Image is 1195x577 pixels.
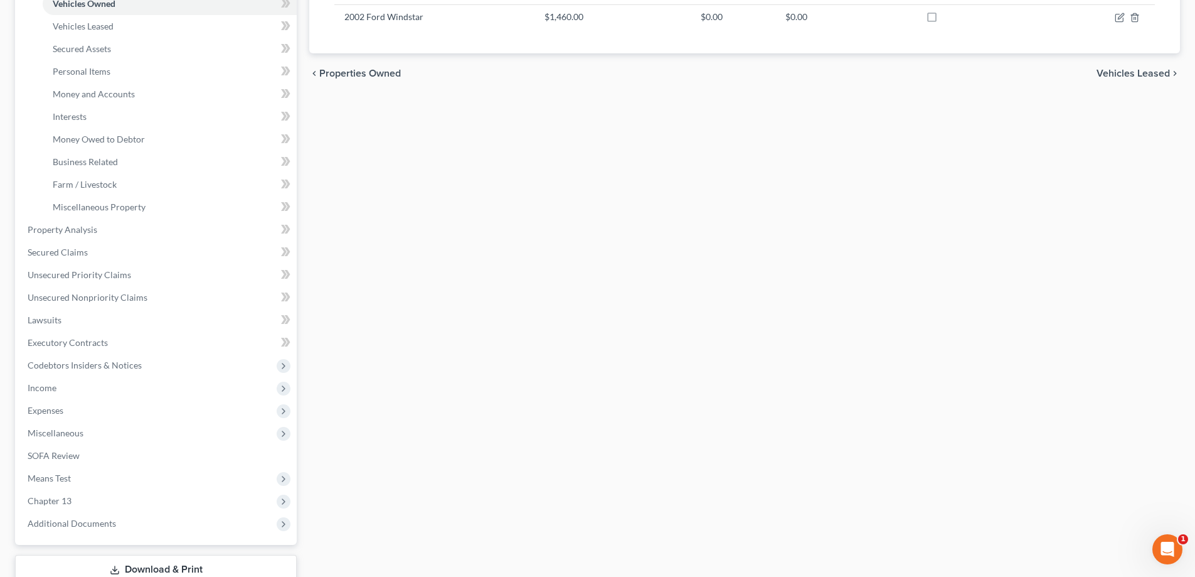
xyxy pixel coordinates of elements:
span: Vehicles Leased [1097,68,1170,78]
span: SOFA Review [28,450,80,461]
span: Money Owed to Debtor [53,134,145,144]
span: Unsecured Nonpriority Claims [28,292,147,303]
i: chevron_right [1170,68,1180,78]
span: Expenses [28,405,63,416]
span: Additional Documents [28,518,116,529]
a: Vehicles Leased [43,15,297,38]
span: Properties Owned [319,68,401,78]
a: Unsecured Priority Claims [18,264,297,286]
a: Miscellaneous Property [43,196,297,218]
span: Vehicles Leased [53,21,114,31]
span: Secured Assets [53,43,111,54]
a: Money Owed to Debtor [43,128,297,151]
a: Personal Items [43,60,297,83]
span: Farm / Livestock [53,179,117,190]
span: Chapter 13 [28,495,72,506]
span: Unsecured Priority Claims [28,269,131,280]
td: 2002 Ford Windstar [334,4,534,28]
a: Business Related [43,151,297,173]
span: Interests [53,111,87,122]
button: chevron_left Properties Owned [309,68,401,78]
span: Secured Claims [28,247,88,257]
i: chevron_left [309,68,319,78]
a: Unsecured Nonpriority Claims [18,286,297,309]
a: Interests [43,105,297,128]
a: Property Analysis [18,218,297,241]
span: 1 [1178,534,1188,544]
td: $1,460.00 [534,4,691,28]
span: Codebtors Insiders & Notices [28,360,142,370]
span: Miscellaneous Property [53,202,146,212]
a: Lawsuits [18,309,297,332]
span: Income [28,382,56,393]
span: Money and Accounts [53,89,135,99]
a: SOFA Review [18,445,297,467]
a: Executory Contracts [18,332,297,354]
span: Means Test [28,473,71,483]
span: Personal Items [53,66,110,77]
a: Farm / Livestock [43,173,297,196]
a: Secured Assets [43,38,297,60]
span: Executory Contracts [28,337,108,348]
span: Property Analysis [28,224,97,235]
a: Secured Claims [18,241,297,264]
td: $0.00 [775,4,916,28]
button: Vehicles Leased chevron_right [1097,68,1180,78]
iframe: Intercom live chat [1152,534,1182,564]
span: Lawsuits [28,315,61,325]
span: Business Related [53,156,118,167]
td: $0.00 [691,4,775,28]
span: Miscellaneous [28,428,83,438]
a: Money and Accounts [43,83,297,105]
